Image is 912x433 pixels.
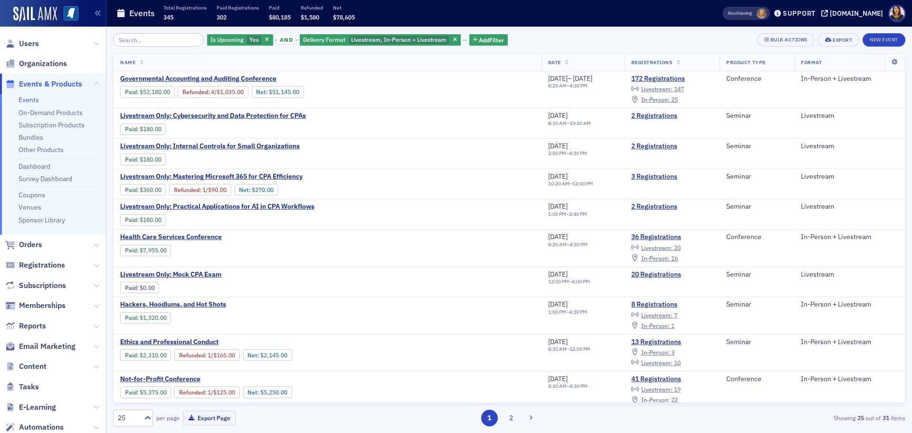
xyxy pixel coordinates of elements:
[641,254,670,262] span: In-Person :
[120,233,280,241] a: Health Care Services Conference
[726,300,788,309] div: Seminar
[174,386,239,398] div: Refunded: 46 - $537500
[801,270,898,279] div: Livestream
[120,245,171,256] div: Paid: 39 - $795500
[889,5,905,22] span: Profile
[19,38,39,49] span: Users
[217,88,244,96] span: $1,035.00
[163,13,173,21] span: 345
[548,383,567,389] time: 8:30 AM
[140,88,170,96] span: $52,180.00
[19,382,39,392] span: Tasks
[120,59,135,66] span: Name
[631,75,713,83] a: 172 Registrations
[269,88,299,96] span: $51,145.00
[140,247,167,254] span: $7,955.00
[641,348,670,356] span: In-Person :
[120,75,375,83] a: Governmental Accounting and Auditing Conference
[179,389,205,396] a: Refunded
[631,244,681,251] a: Livestream: 20
[570,346,590,352] time: 12:00 PM
[19,96,39,104] a: Events
[217,4,259,11] p: Paid Registrations
[120,338,280,346] span: Ethics and Professional Conduct
[333,13,355,21] span: $78,605
[120,86,174,97] div: Paid: 188 - $5218000
[641,96,670,103] span: In-Person :
[163,4,207,11] p: Total Registrations
[13,7,57,22] img: SailAMX
[120,75,280,83] span: Governmental Accounting and Auditing Conference
[252,186,274,193] span: $270.00
[801,142,898,151] div: Livestream
[631,322,674,329] a: In-Person: 1
[140,389,167,396] span: $5,375.00
[5,341,76,352] a: Email Marketing
[125,389,137,396] a: Paid
[120,142,300,151] span: Livestream Only: Internal Controls for Small Organizations
[5,402,56,413] a: E-Learning
[120,214,166,226] div: Paid: 3 - $18000
[548,120,567,126] time: 8:30 AM
[249,36,259,43] span: Yes
[631,233,713,241] a: 36 Registrations
[125,186,137,193] a: Paid
[548,150,587,156] div: –
[156,414,180,422] label: per page
[120,349,171,361] div: Paid: 14 - $231000
[235,184,278,195] div: Net: $27000
[120,112,306,120] a: Livestream Only: Cybersecurity and Data Protection for CPAs
[301,4,323,11] p: Refunded
[726,202,788,211] div: Seminar
[120,300,280,309] span: Hackers, Hoodlums, and Hot Shots
[19,422,64,433] span: Automations
[641,244,673,251] span: Livestream :
[548,300,568,308] span: [DATE]
[572,278,590,285] time: 4:00 PM
[757,33,815,47] button: Bulk Actions
[728,10,752,17] span: Viewing
[19,280,66,291] span: Subscriptions
[548,211,566,217] time: 1:00 PM
[818,33,859,47] button: Export
[19,321,46,331] span: Reports
[548,75,593,83] div: –
[674,385,681,393] span: 19
[213,352,235,359] span: $165.00
[140,352,167,359] span: $2,310.00
[728,10,737,16] div: Also
[260,389,287,396] span: $5,250.00
[120,270,280,279] span: Livestream Only: Mock CPA Exam
[726,375,788,384] div: Conference
[5,382,39,392] a: Tasks
[19,300,66,311] span: Memberships
[125,156,140,163] span: :
[239,186,252,193] span: Net :
[300,34,461,46] div: Livestream, In-Person + Livestream
[120,282,159,293] div: Paid: 20 - $0
[631,173,713,181] a: 3 Registrations
[671,322,674,329] span: 1
[726,75,788,83] div: Conference
[641,359,673,366] span: Livestream :
[247,389,260,396] span: Net :
[548,82,567,89] time: 8:20 AM
[125,247,137,254] a: Paid
[801,338,898,346] div: In-Person + Livestream
[631,300,713,309] a: 8 Registrations
[548,337,568,346] span: [DATE]
[182,88,211,96] span: :
[207,34,273,46] div: Yes
[140,156,161,163] span: $180.00
[120,173,349,181] a: Livestream Only: Mastering Microsoft 365 for CPA Efficiency
[631,96,678,104] a: In-Person: 25
[548,346,567,352] time: 8:30 AM
[120,375,363,384] a: Not-for-Profit Conference
[881,414,891,422] strong: 31
[179,352,205,359] a: Refunded
[19,203,41,212] a: Venues
[631,202,713,211] a: 2 Registrations
[5,361,47,372] a: Content
[548,308,566,315] time: 1:00 PM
